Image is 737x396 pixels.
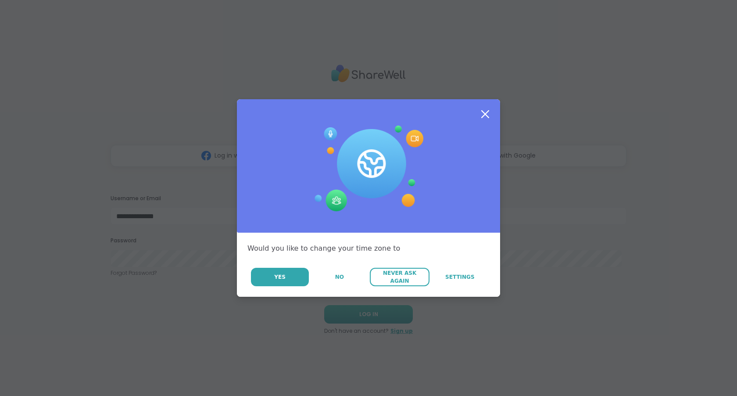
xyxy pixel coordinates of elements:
[430,268,490,286] a: Settings
[370,268,429,286] button: Never Ask Again
[247,243,490,254] div: Would you like to change your time zone to
[314,126,423,212] img: Session Experience
[310,268,369,286] button: No
[251,268,309,286] button: Yes
[274,273,286,281] span: Yes
[335,273,344,281] span: No
[374,269,425,285] span: Never Ask Again
[445,273,475,281] span: Settings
